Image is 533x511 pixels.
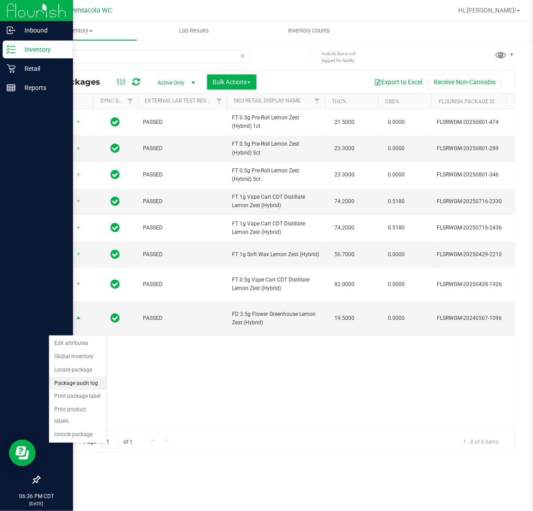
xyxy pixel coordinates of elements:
[330,195,359,208] span: 74.2000
[73,143,84,155] span: select
[137,21,252,40] a: Lab Results
[383,312,409,325] span: 0.0000
[383,221,409,234] span: 0.5180
[213,78,251,86] span: Bulk Actions
[73,278,84,290] span: select
[437,224,524,232] span: FLSRWGM-20250716-2436
[232,310,319,327] span: FD 3.5g Flower Greenhouse Lemon Zest (Hybrid)
[46,77,109,87] span: All Packages
[111,248,120,261] span: In Sync
[21,27,137,35] span: Inventory
[102,435,118,449] input: 1
[437,314,524,323] span: FLSRWGM-20240507-1096
[7,83,16,92] inline-svg: Reports
[123,94,138,109] a: Filter
[437,197,524,206] span: FLSRWGM-20250716-2330
[143,171,221,179] span: PASSED
[330,116,359,129] span: 21.5000
[143,314,221,323] span: PASSED
[70,7,112,14] span: Pensacola WC
[21,21,137,40] a: Inventory
[111,142,120,155] span: In Sync
[383,168,409,181] span: 0.0000
[439,98,495,105] a: Flourish Package ID
[4,492,69,500] p: 06:36 PM CDT
[383,278,409,291] span: 0.0000
[330,278,359,291] span: 82.0000
[368,74,428,90] button: Export to Excel
[330,142,359,155] span: 23.3000
[437,118,524,127] span: FLSRWGM-20250801-474
[330,312,359,325] span: 19.5000
[383,142,409,155] span: 0.0000
[16,63,69,74] p: Retail
[73,312,84,325] span: select
[437,144,524,153] span: FLSRWGM-20250801-289
[321,50,366,64] span: Include items not tagged for facility
[428,74,501,90] button: Receive Non-Cannabis
[73,248,84,261] span: select
[7,45,16,54] inline-svg: Inventory
[330,168,359,181] span: 23.3000
[310,94,325,109] a: Filter
[7,26,16,35] inline-svg: Inbound
[437,171,524,179] span: FLSRWGM-20250801-346
[167,27,221,35] span: Lab Results
[143,144,221,153] span: PASSED
[73,195,84,208] span: select
[111,278,120,290] span: In Sync
[385,98,399,105] a: CBD%
[16,82,69,93] p: Reports
[207,74,256,90] button: Bulk Actions
[49,337,106,350] li: Edit attributes
[143,280,221,289] span: PASSED
[143,197,221,206] span: PASSED
[16,44,69,55] p: Inventory
[73,222,84,234] span: select
[143,250,221,259] span: PASSED
[49,403,106,428] li: Print product labels
[76,435,140,449] span: Page of 1
[73,116,84,128] span: select
[234,98,301,104] a: Sku Retail Display Name
[49,364,106,377] li: Locate package
[9,440,36,466] iframe: Resource center
[49,377,106,390] li: Package audit log
[143,118,221,127] span: PASSED
[332,98,346,105] a: THC%
[73,169,84,181] span: select
[232,276,319,293] span: FT 0.5g Vape Cart CDT Distillate Lemon Zest (Hybrid)
[240,50,246,61] span: Clear
[16,25,69,36] p: Inbound
[456,435,506,449] span: 1 - 8 of 8 items
[383,116,409,129] span: 0.0000
[111,116,120,128] span: In Sync
[232,167,319,184] span: FT 0.5g Pre-Roll Lemon Zest (Hybrid) 5ct
[437,280,524,289] span: FLSRWGM-20250428-1926
[49,390,106,403] li: Print package label
[143,224,221,232] span: PASSED
[111,221,120,234] span: In Sync
[437,250,524,259] span: FLSRWGM-20250429-2210
[232,193,319,210] span: FT 1g Vape Cart CDT Distillate Lemon Zest (Hybrid)
[212,94,227,109] a: Filter
[4,500,69,507] p: [DATE]
[383,248,409,261] span: 0.0000
[49,428,106,442] li: Unlock package
[100,98,134,104] a: Sync Status
[330,221,359,234] span: 74.2000
[49,350,106,364] li: Global inventory
[276,27,342,35] span: Inventory Counts
[111,195,120,208] span: In Sync
[232,220,319,237] span: FT 1g Vape Cart CDT Distillate Lemon Zest (Hybrid)
[39,50,250,63] input: Search Package ID, Item Name, SKU, Lot or Part Number...
[145,98,215,104] a: External Lab Test Result
[330,248,359,261] span: 56.7000
[111,168,120,181] span: In Sync
[252,21,367,40] a: Inventory Counts
[7,64,16,73] inline-svg: Retail
[232,114,319,131] span: FT 0.5g Pre-Roll Lemon Zest (Hybrid) 1ct
[383,195,409,208] span: 0.5180
[232,250,319,259] span: FT 1g Soft Wax Lemon Zest (Hybrid)
[111,312,120,324] span: In Sync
